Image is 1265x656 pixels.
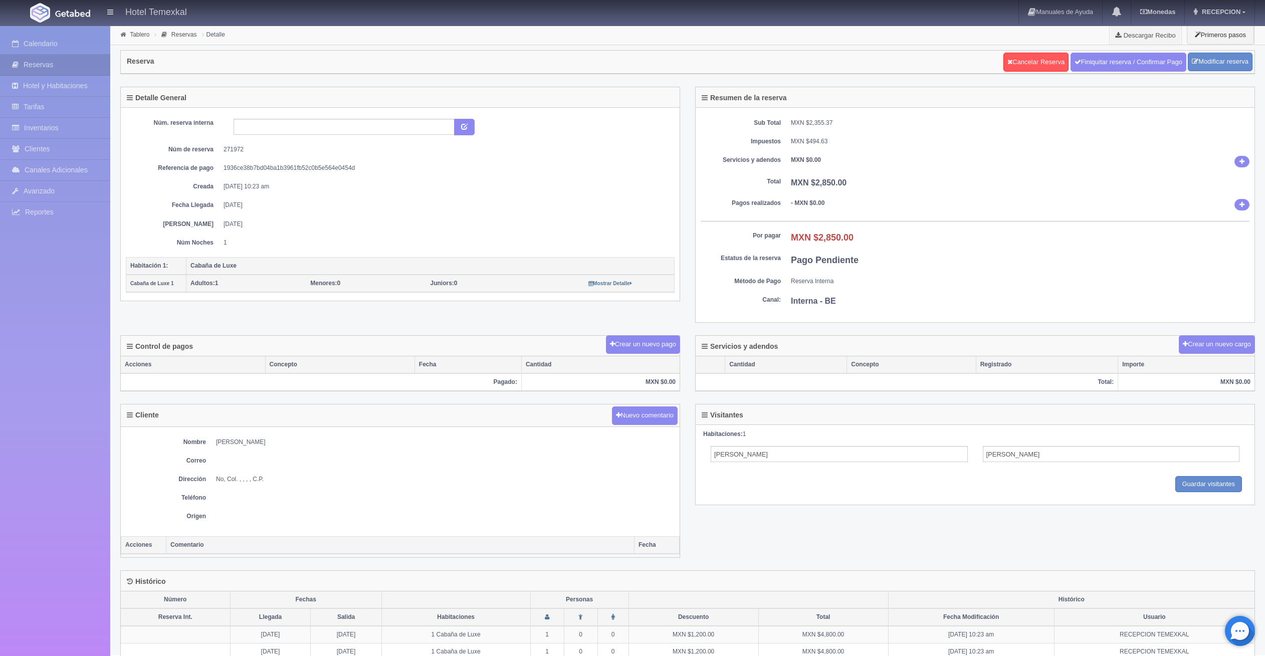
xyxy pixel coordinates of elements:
[133,182,214,191] dt: Creada
[55,10,90,17] img: Getabed
[701,156,781,164] dt: Servicios y adendos
[725,356,847,373] th: Cantidad
[265,356,414,373] th: Concepto
[121,373,521,391] th: Pagado:
[133,164,214,172] dt: Referencia de pago
[1187,25,1254,45] button: Primeros pasos
[628,626,758,643] td: MXN $1,200.00
[1118,356,1254,373] th: Importe
[1179,335,1255,354] button: Crear un nuevo cargo
[711,446,968,462] input: Nombre del Adulto
[1140,8,1175,16] b: Monedas
[530,591,628,608] th: Personas
[230,626,311,643] td: [DATE]
[224,182,667,191] dd: [DATE] 10:23 am
[311,626,381,643] td: [DATE]
[224,145,667,154] dd: 271972
[121,591,230,608] th: Número
[696,373,1118,391] th: Total:
[606,335,680,354] button: Crear un nuevo pago
[216,475,675,484] dd: No, Col. , , , , C.P.
[597,626,628,643] td: 0
[133,239,214,247] dt: Núm Noches
[133,119,214,127] dt: Núm. reserva interna
[791,233,854,243] b: MXN $2,850.00
[791,178,847,187] b: MXN $2,850.00
[190,280,215,287] strong: Adultos:
[126,512,206,521] dt: Origen
[791,119,1249,127] dd: MXN $2,355.37
[701,296,781,304] dt: Canal:
[703,430,1247,439] div: 1
[628,608,758,626] th: Descuento
[127,94,186,102] h4: Detalle General
[791,255,859,265] b: Pago Pendiente
[133,145,214,154] dt: Núm de reserva
[130,281,174,286] small: Cabaña de Luxe 1
[701,177,781,186] dt: Total
[983,446,1240,462] input: Apellidos del Adulto
[702,343,778,350] h4: Servicios y adendos
[230,608,311,626] th: Llegada
[171,31,197,38] a: Reservas
[126,494,206,502] dt: Teléfono
[1054,626,1254,643] td: RECEPCION TEMEXKAL
[127,343,193,350] h4: Control de pagos
[121,608,230,626] th: Reserva Int.
[216,438,675,447] dd: [PERSON_NAME]
[1118,373,1254,391] th: MXN $0.00
[190,280,218,287] span: 1
[791,199,824,206] b: - MXN $0.00
[791,156,821,163] b: MXN $0.00
[166,536,635,554] th: Comentario
[612,406,678,425] button: Nuevo comentario
[130,262,168,269] b: Habitación 1:
[121,536,166,554] th: Acciones
[758,608,888,626] th: Total
[127,578,166,585] h4: Histórico
[1110,25,1181,45] a: Descargar Recibo
[126,475,206,484] dt: Dirección
[230,591,381,608] th: Fechas
[888,626,1054,643] td: [DATE] 10:23 am
[431,280,458,287] span: 0
[701,254,781,263] dt: Estatus de la reserva
[1054,608,1254,626] th: Usuario
[224,239,667,247] dd: 1
[1071,53,1186,72] a: Finiquitar reserva / Confirmar Pago
[224,164,667,172] dd: 1936ce38b7bd04ba1b3961fb52c0b5e564e0454d
[126,438,206,447] dt: Nombre
[888,591,1254,608] th: Histórico
[311,608,381,626] th: Salida
[888,608,1054,626] th: Fecha Modificación
[530,626,564,643] td: 1
[588,280,632,287] a: Mostrar Detalle
[127,411,159,419] h4: Cliente
[1199,8,1240,16] span: RECEPCION
[186,257,675,275] th: Cabaña de Luxe
[702,411,743,419] h4: Visitantes
[701,119,781,127] dt: Sub Total
[791,297,836,305] b: Interna - BE
[199,30,228,39] li: Detalle
[224,220,667,229] dd: [DATE]
[702,94,787,102] h4: Resumen de la reserva
[224,201,667,209] dd: [DATE]
[431,280,454,287] strong: Juniors:
[701,137,781,146] dt: Impuestos
[1175,476,1242,493] input: Guardar visitantes
[414,356,521,373] th: Fecha
[791,137,1249,146] dd: MXN $494.63
[125,5,187,18] h4: Hotel Temexkal
[121,356,265,373] th: Acciones
[310,280,340,287] span: 0
[701,199,781,207] dt: Pagos realizados
[310,280,337,287] strong: Menores:
[635,536,680,554] th: Fecha
[133,220,214,229] dt: [PERSON_NAME]
[588,281,632,286] small: Mostrar Detalle
[1188,53,1252,71] a: Modificar reserva
[133,201,214,209] dt: Fecha Llegada
[30,3,50,23] img: Getabed
[976,356,1118,373] th: Registrado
